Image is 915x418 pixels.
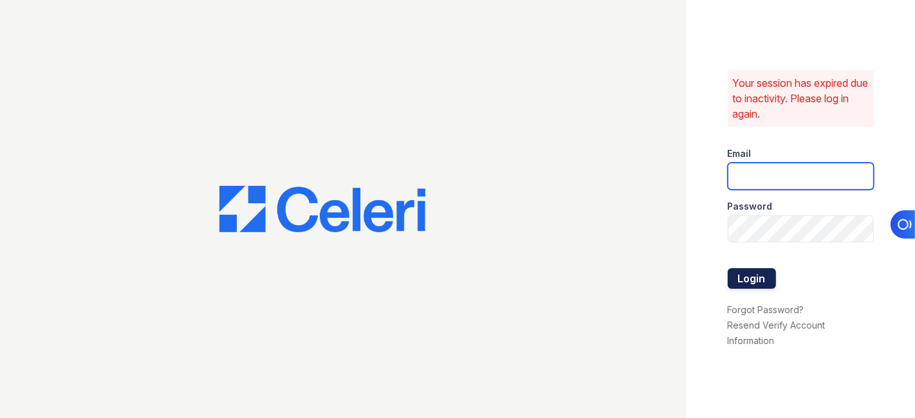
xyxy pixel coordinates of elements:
[728,320,826,346] a: Resend Verify Account Information
[733,75,869,122] p: Your session has expired due to inactivity. Please log in again.
[728,268,776,289] button: Login
[219,186,425,232] img: CE_Logo_Blue-a8612792a0a2168367f1c8372b55b34899dd931a85d93a1a3d3e32e68fde9ad4.png
[728,200,773,213] label: Password
[728,304,804,315] a: Forgot Password?
[728,147,752,160] label: Email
